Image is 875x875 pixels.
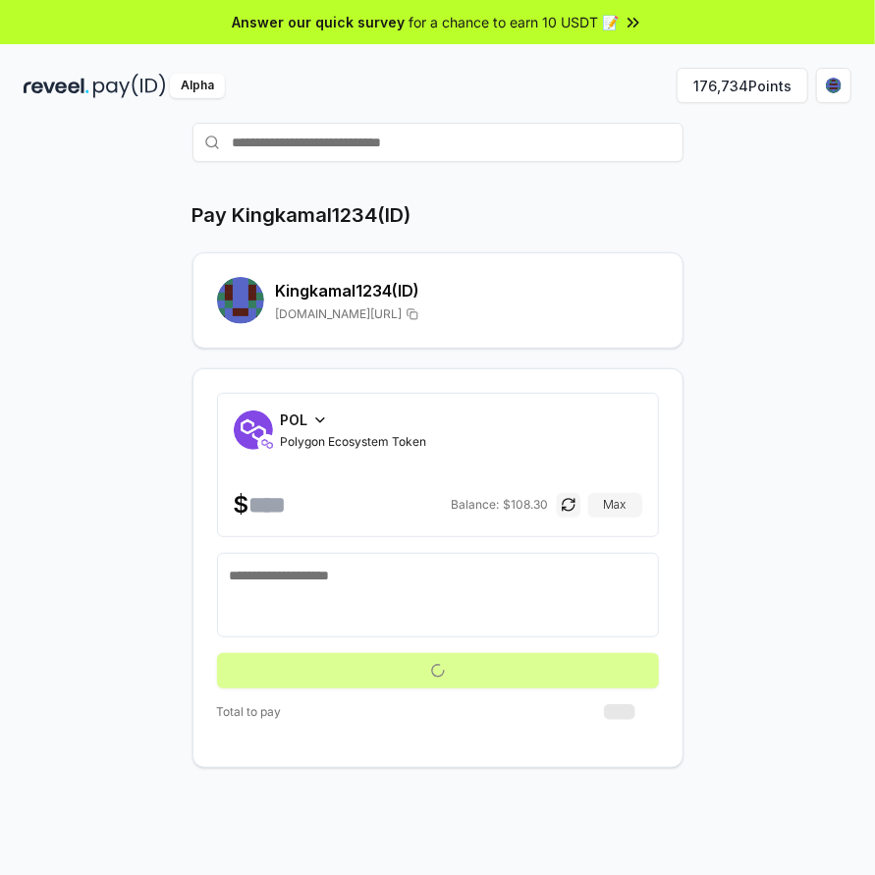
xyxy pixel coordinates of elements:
img: pay_id [93,74,166,98]
span: $ 108.30 [504,497,549,513]
span: Total to pay [217,704,282,720]
div: $ [234,489,249,520]
span: Answer our quick survey [233,12,406,32]
img: reveel_dark [24,74,89,98]
span: Balance: [452,497,500,513]
img: Polygon Ecosystem Token [234,410,273,450]
h1: Pay Kingkamal1234(ID) [192,201,411,229]
button: Max [588,493,642,517]
h2: Kingkamal1234 (ID) [276,279,659,302]
span: Polygon Ecosystem Token [281,434,427,450]
img: Polygon [257,434,277,454]
span: for a chance to earn 10 USDT 📝 [410,12,620,32]
button: 176,734Points [677,68,808,103]
span: [DOMAIN_NAME][URL] [276,306,403,322]
span: POL [281,410,308,430]
div: Alpha [170,74,225,98]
